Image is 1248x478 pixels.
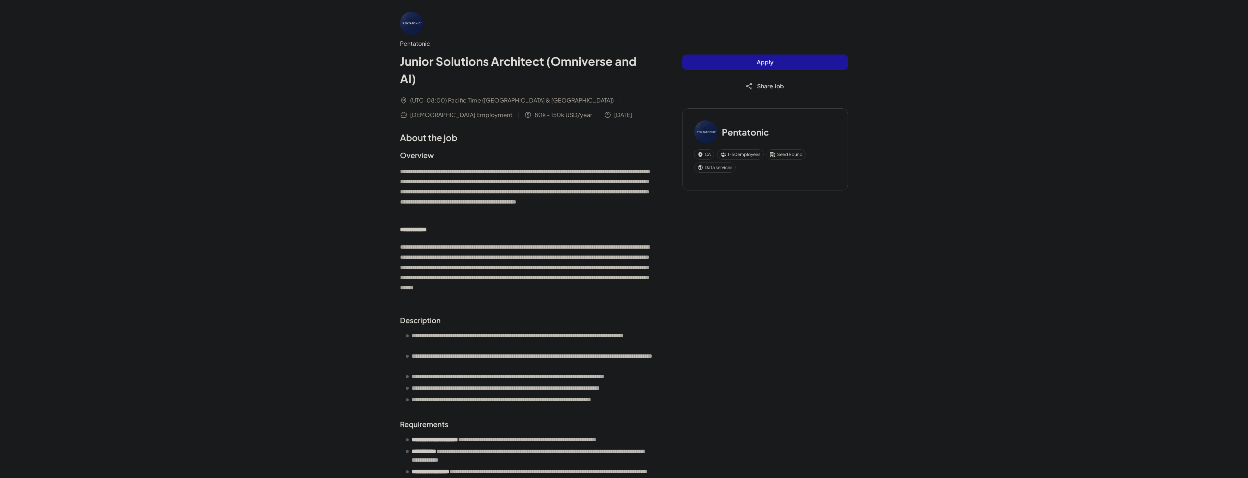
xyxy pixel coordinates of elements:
span: Share Job [757,82,784,90]
div: Seed Round [767,149,806,160]
img: Pe [400,12,423,35]
button: Apply [682,55,848,70]
div: Data services [694,162,736,173]
span: 80k - 150k USD/year [535,111,592,119]
span: [DEMOGRAPHIC_DATA] Employment [410,111,512,119]
span: Apply [757,58,773,66]
h2: Overview [400,150,653,161]
button: Share Job [682,79,848,94]
div: 1-50 employees [717,149,764,160]
div: Pentatonic [400,39,653,48]
h1: Junior Solutions Architect (Omniverse and AI) [400,52,653,87]
h3: Pentatonic [722,125,769,138]
h2: Description [400,315,653,326]
span: [DATE] [614,111,632,119]
img: Pe [694,120,717,144]
h2: Requirements [400,419,653,430]
span: (UTC-08:00) Pacific Time ([GEOGRAPHIC_DATA] & [GEOGRAPHIC_DATA]) [410,96,614,105]
h1: About the job [400,131,653,144]
div: CA [694,149,714,160]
